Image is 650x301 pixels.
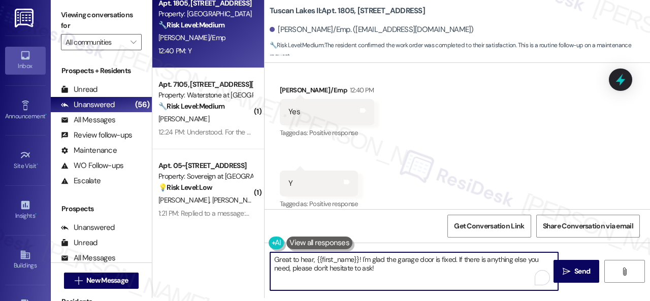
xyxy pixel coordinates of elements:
[158,90,252,101] div: Property: Waterstone at [GEOGRAPHIC_DATA]
[280,85,374,99] div: [PERSON_NAME]/Emp
[158,20,224,29] strong: 🔧 Risk Level: Medium
[454,221,524,231] span: Get Conversation Link
[158,160,252,171] div: Apt. 05~[STREET_ADDRESS]
[61,238,97,248] div: Unread
[270,41,323,49] strong: 🔧 Risk Level: Medium
[212,195,263,205] span: [PERSON_NAME]
[158,46,191,55] div: 12:40 PM: Y
[158,209,424,218] div: 1:21 PM: Replied to a message:Hi. Do you have feedback about the gas grill on the balcony?
[543,221,633,231] span: Share Conversation via email
[61,7,142,34] label: Viewing conversations for
[270,252,558,290] textarea: To enrich screen reader interactions, please activate Accessibility in Grammarly extension settings
[5,147,46,174] a: Site Visit •
[66,34,125,50] input: All communities
[51,65,152,76] div: Prospects + Residents
[309,199,358,208] span: Positive response
[35,211,37,218] span: •
[563,267,570,276] i: 
[158,33,225,42] span: [PERSON_NAME]/Emp
[280,125,374,140] div: Tagged as:
[64,273,139,289] button: New Message
[347,85,374,95] div: 12:40 PM
[15,9,36,27] img: ResiDesk Logo
[158,9,252,19] div: Property: [GEOGRAPHIC_DATA]
[158,171,252,182] div: Property: Sovereign at [GEOGRAPHIC_DATA]
[75,277,82,285] i: 
[61,176,101,186] div: Escalate
[447,215,531,238] button: Get Conversation Link
[5,196,46,224] a: Insights •
[158,114,209,123] span: [PERSON_NAME]
[280,196,358,211] div: Tagged as:
[45,111,47,118] span: •
[86,275,128,286] span: New Message
[288,178,292,189] div: Y
[288,107,300,117] div: Yes
[131,38,136,46] i: 
[61,145,117,156] div: Maintenance
[270,40,650,62] span: : The resident confirmed the work order was completed to their satisfaction. This is a routine fo...
[158,79,252,90] div: Apt. 7105, [STREET_ADDRESS][PERSON_NAME]
[270,6,425,16] b: Tuscan Lakes II: Apt. 1805, [STREET_ADDRESS]
[51,204,152,214] div: Prospects
[61,222,115,233] div: Unanswered
[574,266,590,277] span: Send
[61,253,115,263] div: All Messages
[61,84,97,95] div: Unread
[536,215,640,238] button: Share Conversation via email
[554,260,599,283] button: Send
[61,115,115,125] div: All Messages
[37,161,38,168] span: •
[158,102,224,111] strong: 🔧 Risk Level: Medium
[5,47,46,74] a: Inbox
[133,97,152,113] div: (56)
[621,267,628,276] i: 
[61,160,123,171] div: WO Follow-ups
[270,24,474,35] div: [PERSON_NAME]/Emp. ([EMAIL_ADDRESS][DOMAIN_NAME])
[61,99,115,110] div: Unanswered
[61,130,132,141] div: Review follow-ups
[5,246,46,274] a: Buildings
[158,195,212,205] span: [PERSON_NAME]
[309,128,358,137] span: Positive response
[158,183,212,192] strong: 💡 Risk Level: Low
